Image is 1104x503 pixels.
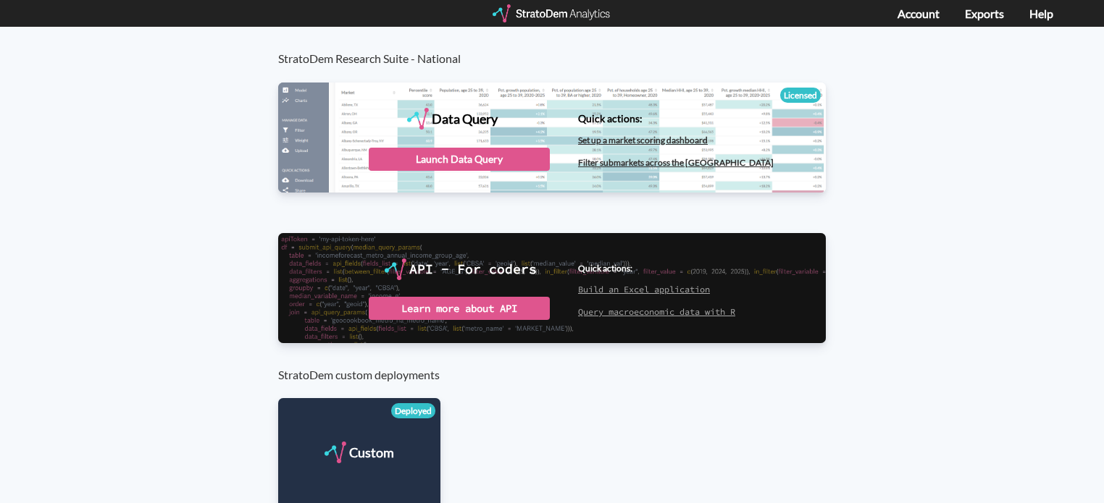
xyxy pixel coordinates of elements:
div: Launch Data Query [369,148,550,171]
div: Deployed [391,403,435,418]
a: Exports [965,7,1004,20]
div: Licensed [780,88,821,103]
h3: StratoDem Research Suite - National [278,27,841,65]
a: Filter submarkets across the [GEOGRAPHIC_DATA] [578,157,774,168]
div: Custom [349,441,394,463]
div: Data Query [432,108,498,130]
a: Build an Excel application [578,284,710,295]
div: API - For coders [409,258,537,280]
h4: Quick actions: [578,113,774,124]
h4: Quick actions: [578,263,735,273]
a: Set up a market scoring dashboard [578,135,708,145]
a: Account [898,7,940,20]
h3: StratoDem custom deployments [278,343,841,381]
div: Learn more about API [369,297,550,320]
a: Help [1029,7,1053,20]
a: Query macroeconomic data with R [578,306,735,317]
